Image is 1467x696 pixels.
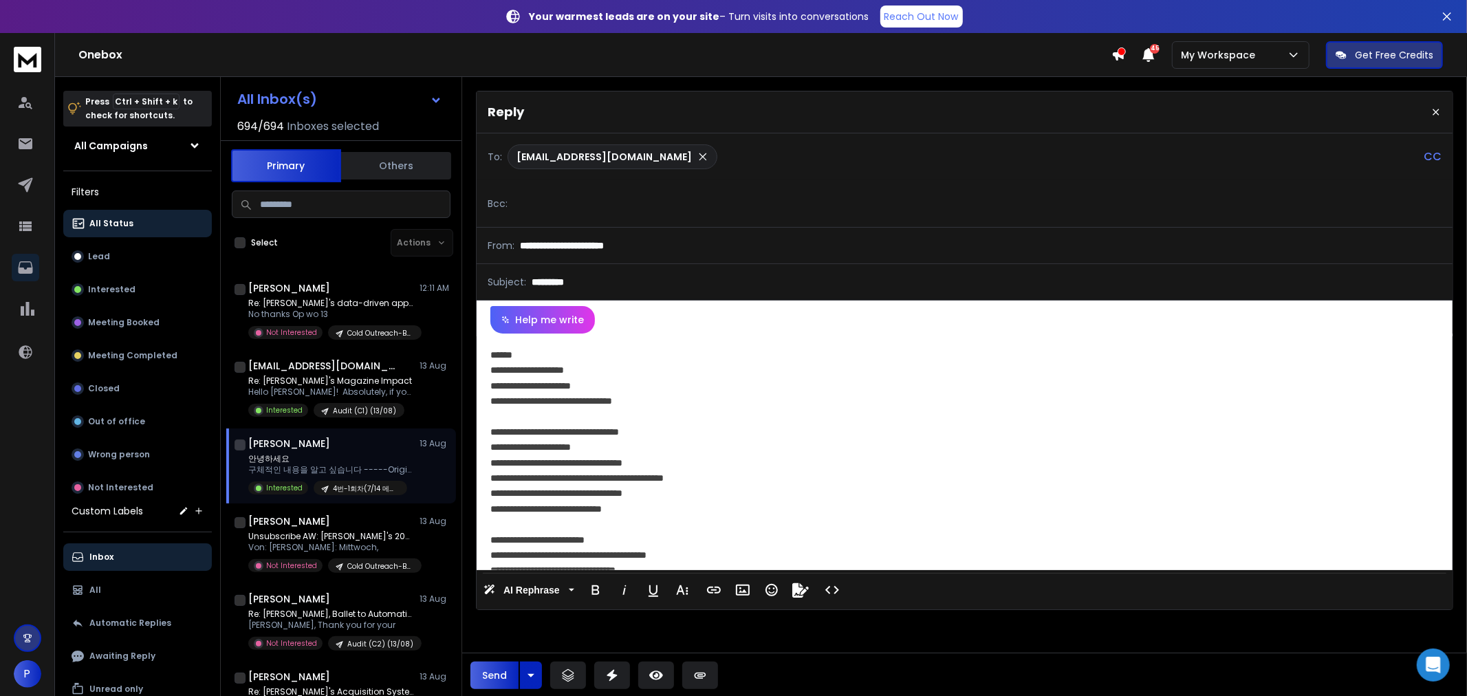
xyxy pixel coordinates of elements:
p: Out of office [88,416,145,427]
button: All [63,576,212,604]
p: – Turn visits into conversations [530,10,869,23]
p: Re: [PERSON_NAME], Ballet to Automation? [248,609,413,620]
p: Unread only [89,684,143,695]
p: Audit (C1) (13/08) [333,406,396,416]
button: Automatic Replies [63,609,212,637]
p: 구체적인 내용을 알고 싶습니다 -----Original [248,464,413,475]
p: Closed [88,383,120,394]
span: 45 [1150,44,1160,54]
p: No thanks Op wo 13 [248,309,413,320]
p: Re: [PERSON_NAME]'s data-driven approach [248,298,413,309]
button: Primary [231,149,341,182]
strong: Your warmest leads are on your site [530,10,720,23]
p: Get Free Credits [1355,48,1433,62]
p: Inbox [89,552,113,563]
button: All Status [63,210,212,237]
button: Underline (Ctrl+U) [640,576,666,604]
h1: Onebox [78,47,1111,63]
p: 4번-1회차(7/14 메일발송), 2회(7/25), 3회(8/4) [333,483,399,494]
button: Not Interested [63,474,212,501]
p: CC [1424,149,1442,165]
p: Reach Out Now [884,10,959,23]
button: Meeting Booked [63,309,212,336]
span: AI Rephrase [501,585,563,596]
p: All Status [89,218,133,229]
h1: [EMAIL_ADDRESS][DOMAIN_NAME] [248,359,400,373]
p: 13 Aug [420,671,450,682]
h1: [PERSON_NAME] [248,670,330,684]
button: Italic (Ctrl+I) [611,576,638,604]
p: Von: [PERSON_NAME]: Mittwoch, [248,542,413,553]
p: Bcc: [488,197,508,210]
p: Subject: [488,275,526,289]
h3: Filters [63,182,212,202]
p: Hello [PERSON_NAME]! Absolutely, if you want [248,387,413,398]
h3: Inboxes selected [287,118,379,135]
p: Reply [488,102,524,122]
p: 12:11 AM [420,283,450,294]
button: Get Free Credits [1326,41,1443,69]
button: Out of office [63,408,212,435]
h3: Custom Labels [72,504,143,518]
p: Cold Outreach-B6 (12/08) [347,561,413,572]
p: 안녕하세요 [248,453,413,464]
p: Not Interested [266,638,317,649]
button: Wrong person [63,441,212,468]
p: Interested [266,483,303,493]
p: My Workspace [1181,48,1261,62]
p: Audit (C2) (13/08) [347,639,413,649]
span: 694 / 694 [237,118,284,135]
p: 13 Aug [420,594,450,605]
h1: [PERSON_NAME] [248,437,330,450]
button: Signature [787,576,814,604]
p: Not Interested [266,327,317,338]
p: All [89,585,101,596]
button: All Campaigns [63,132,212,160]
p: Lead [88,251,110,262]
button: Meeting Completed [63,342,212,369]
button: Awaiting Reply [63,642,212,670]
p: Not Interested [266,561,317,571]
p: Unsubscribe AW: [PERSON_NAME]'s 20-year expertise [248,531,413,542]
p: Interested [266,405,303,415]
p: Meeting Booked [88,317,160,328]
a: Reach Out Now [880,6,963,28]
p: Awaiting Reply [89,651,155,662]
p: Interested [88,284,135,295]
button: More Text [669,576,695,604]
p: 13 Aug [420,438,450,449]
button: P [14,660,41,688]
p: Not Interested [88,482,153,493]
button: AI Rephrase [481,576,577,604]
button: Others [341,151,451,181]
p: 13 Aug [420,360,450,371]
button: Help me write [490,306,595,334]
button: Inbox [63,543,212,571]
p: From: [488,239,514,252]
p: Cold Outreach-B6 (12/08) [347,328,413,338]
p: To: [488,150,502,164]
span: Ctrl + Shift + k [113,94,180,109]
h1: All Inbox(s) [237,92,317,106]
p: Wrong person [88,449,150,460]
button: Send [470,662,519,689]
h1: All Campaigns [74,139,148,153]
div: Open Intercom Messenger [1417,649,1450,682]
h1: [PERSON_NAME] [248,592,330,606]
button: Code View [819,576,845,604]
button: Interested [63,276,212,303]
p: Meeting Completed [88,350,177,361]
button: All Inbox(s) [226,85,453,113]
p: [PERSON_NAME], Thank you for your [248,620,413,631]
p: Re: [PERSON_NAME]'s Magazine Impact [248,376,413,387]
h1: [PERSON_NAME] [248,281,330,295]
label: Select [251,237,278,248]
p: Press to check for shortcuts. [85,95,193,122]
h1: [PERSON_NAME] [248,514,330,528]
p: Automatic Replies [89,618,171,629]
button: Closed [63,375,212,402]
img: logo [14,47,41,72]
p: 13 Aug [420,516,450,527]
